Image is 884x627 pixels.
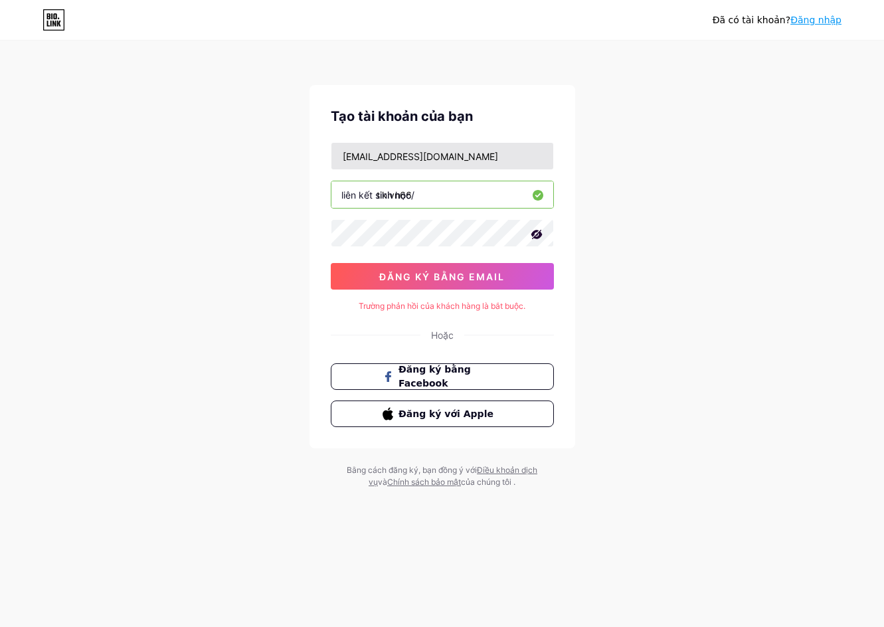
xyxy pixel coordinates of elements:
button: Đăng ký bằng Facebook [331,363,554,390]
button: Đăng ký với Apple [331,401,554,427]
button: đăng ký bằng email [331,263,554,290]
font: Trường phản hồi của khách hàng là bắt buộc. [359,301,525,311]
font: đăng ký bằng email [379,271,505,282]
font: và [378,477,387,487]
input: tên người dùng [331,181,553,208]
font: Đăng ký với Apple [398,408,493,419]
a: Chính sách bảo mật [387,477,461,487]
font: của chúng tôi . [461,477,515,487]
a: Đăng nhập [790,15,841,25]
input: E-mail [331,143,553,169]
font: Đã có tài khoản? [713,15,790,25]
font: Bằng cách đăng ký, bạn đồng ý với [347,465,477,475]
font: Hoặc [431,329,454,341]
font: Tạo tài khoản của bạn [331,108,473,124]
font: Đăng ký bằng Facebook [398,364,471,389]
font: liên kết sinh học/ [341,189,414,201]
